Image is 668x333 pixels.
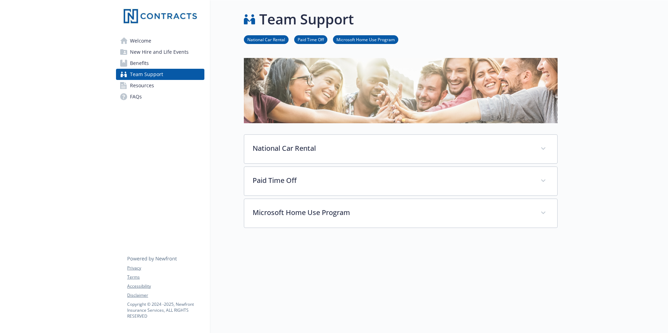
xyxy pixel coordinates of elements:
span: Welcome [130,35,151,46]
p: Microsoft Home Use Program [253,207,532,218]
a: Benefits [116,58,204,69]
p: Copyright © 2024 - 2025 , Newfront Insurance Services, ALL RIGHTS RESERVED [127,301,204,319]
a: Paid Time Off [294,36,327,43]
div: Microsoft Home Use Program [244,199,557,228]
div: Paid Time Off [244,167,557,195]
a: Microsoft Home Use Program [333,36,398,43]
span: New Hire and Life Events [130,46,189,58]
a: National Car Rental [244,36,289,43]
a: Accessibility [127,283,204,289]
div: National Car Rental [244,135,557,163]
p: Paid Time Off [253,175,532,186]
span: FAQs [130,91,142,102]
span: Resources [130,80,154,91]
a: Resources [116,80,204,91]
a: Privacy [127,265,204,271]
a: Terms [127,274,204,280]
a: FAQs [116,91,204,102]
span: Team Support [130,69,163,80]
a: Welcome [116,35,204,46]
a: Disclaimer [127,292,204,298]
img: team support page banner [244,58,558,123]
h1: Team Support [259,9,354,30]
a: Team Support [116,69,204,80]
p: National Car Rental [253,143,532,154]
a: New Hire and Life Events [116,46,204,58]
span: Benefits [130,58,149,69]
